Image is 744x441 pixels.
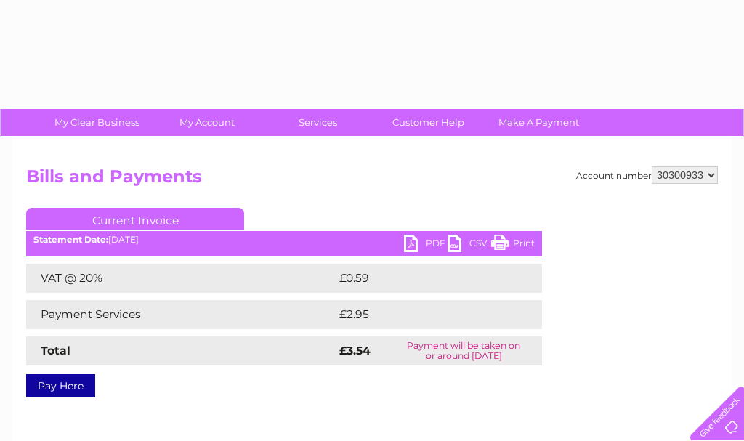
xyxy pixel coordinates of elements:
b: Statement Date: [33,234,108,245]
a: Services [258,109,378,136]
div: Account number [576,166,718,184]
a: CSV [448,235,491,256]
a: Print [491,235,535,256]
strong: Total [41,344,70,357]
a: Pay Here [26,374,95,397]
a: My Account [147,109,267,136]
td: £2.95 [336,300,508,329]
a: My Clear Business [37,109,157,136]
a: PDF [404,235,448,256]
td: VAT @ 20% [26,264,336,293]
td: Payment Services [26,300,336,329]
div: [DATE] [26,235,542,245]
td: Payment will be taken on or around [DATE] [386,336,542,365]
strong: £3.54 [339,344,371,357]
td: £0.59 [336,264,508,293]
a: Make A Payment [479,109,599,136]
a: Current Invoice [26,208,244,230]
h2: Bills and Payments [26,166,718,194]
a: Customer Help [368,109,488,136]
